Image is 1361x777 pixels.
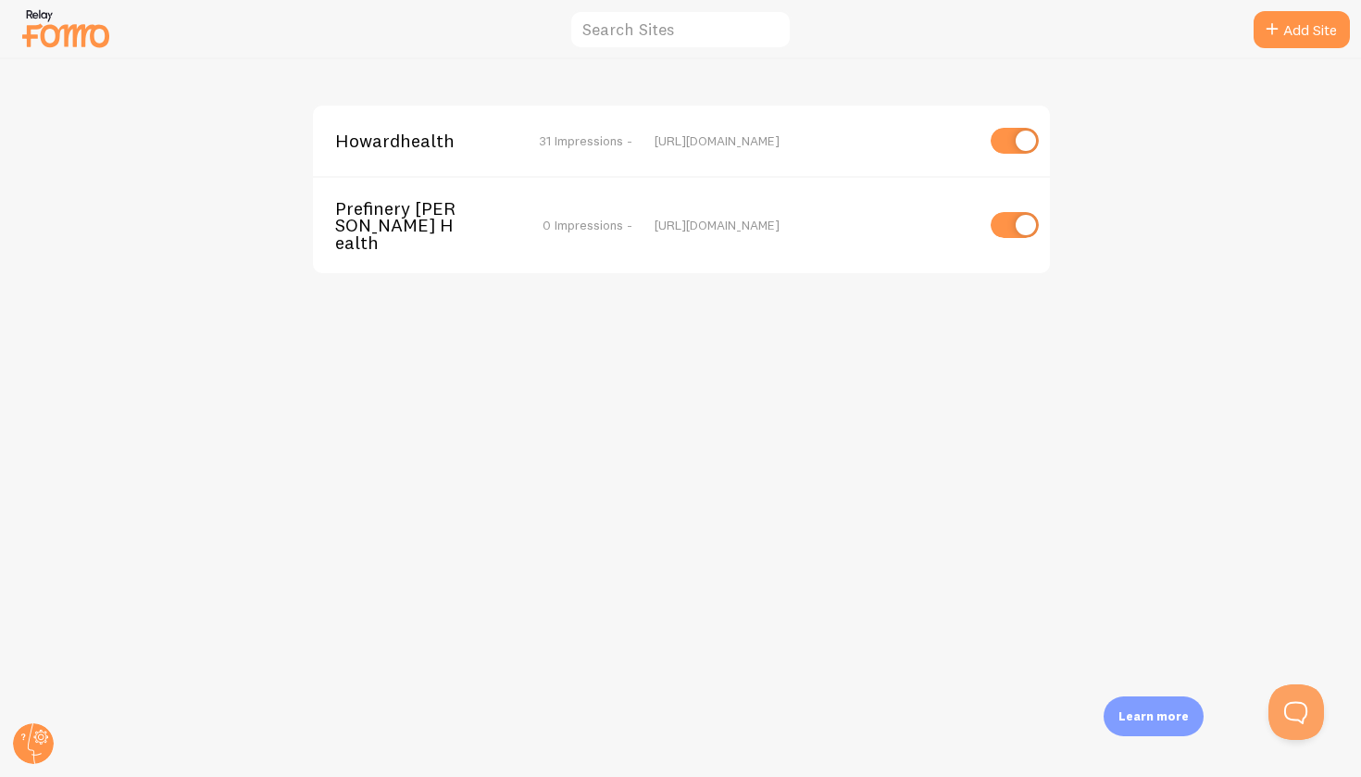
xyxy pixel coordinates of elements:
[539,132,632,149] span: 31 Impressions -
[19,5,112,52] img: fomo-relay-logo-orange.svg
[1268,684,1324,740] iframe: Help Scout Beacon - Open
[335,132,484,149] span: Howardhealth
[655,217,974,233] div: [URL][DOMAIN_NAME]
[543,217,632,233] span: 0 Impressions -
[1104,696,1204,736] div: Learn more
[1118,708,1189,725] p: Learn more
[335,200,484,251] span: Prefinery [PERSON_NAME] Health
[655,132,974,149] div: [URL][DOMAIN_NAME]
